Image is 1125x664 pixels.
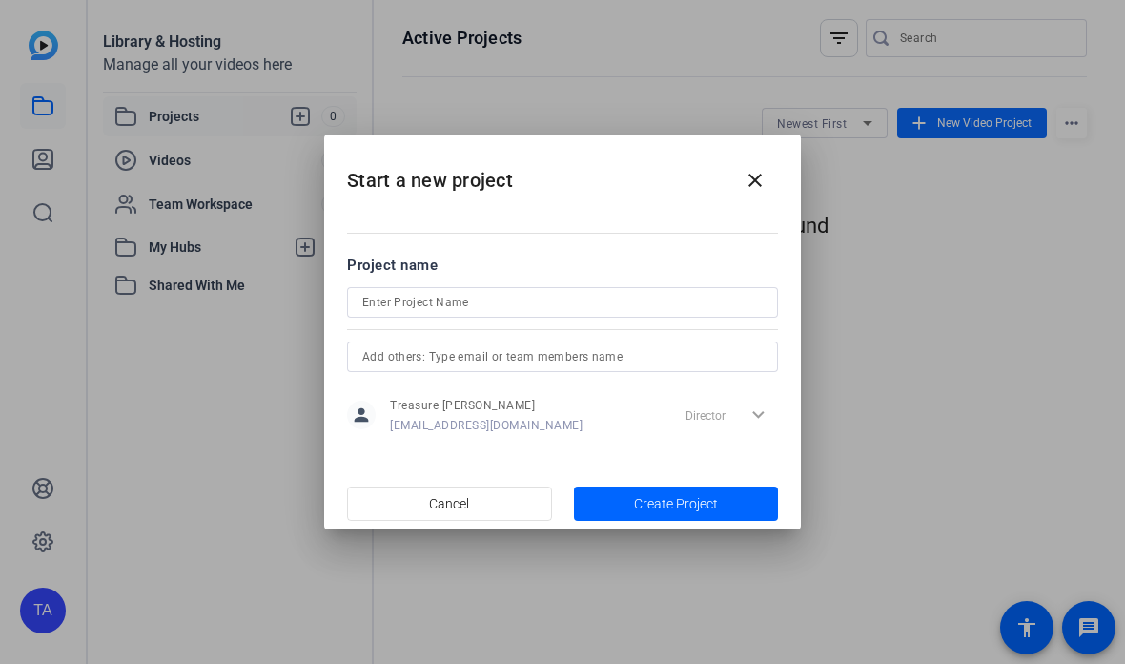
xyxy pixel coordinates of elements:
[574,487,779,521] button: Create Project
[324,135,801,212] h2: Start a new project
[347,401,376,429] mat-icon: person
[362,291,763,314] input: Enter Project Name
[429,486,469,522] span: Cancel
[347,487,552,521] button: Cancel
[634,494,718,514] span: Create Project
[362,345,763,368] input: Add others: Type email or team members name
[390,398,583,413] span: Treasure [PERSON_NAME]
[347,255,778,276] div: Project name
[744,169,767,192] mat-icon: close
[390,418,583,433] span: [EMAIL_ADDRESS][DOMAIN_NAME]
